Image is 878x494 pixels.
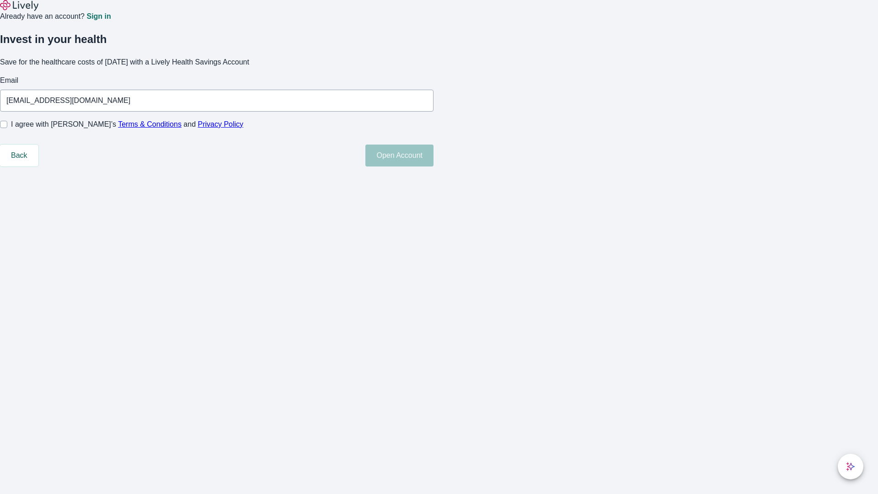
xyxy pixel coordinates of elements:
span: I agree with [PERSON_NAME]’s and [11,119,243,130]
button: chat [838,454,863,479]
a: Sign in [86,13,111,20]
a: Terms & Conditions [118,120,182,128]
svg: Lively AI Assistant [846,462,855,471]
a: Privacy Policy [198,120,244,128]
